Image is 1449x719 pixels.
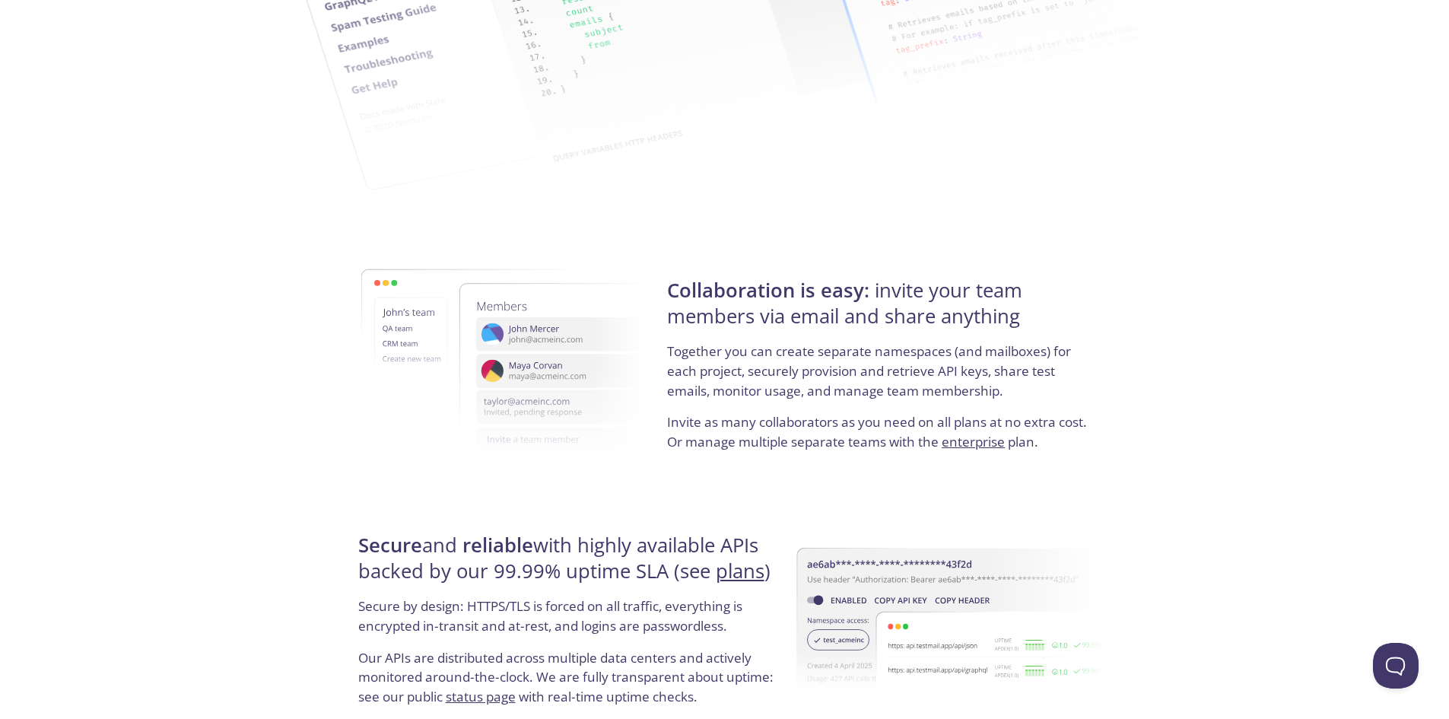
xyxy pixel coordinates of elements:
[358,648,782,719] p: Our APIs are distributed across multiple data centers and actively monitored around-the-clock. We...
[667,412,1091,451] p: Invite as many collaborators as you need on all plans at no extra cost. Or manage multiple separa...
[361,227,708,498] img: members-1
[1373,643,1419,689] iframe: Help Scout Beacon - Open
[462,532,533,558] strong: reliable
[716,558,764,584] a: plans
[667,278,1091,342] h4: invite your team members via email and share anything
[667,277,869,304] strong: Collaboration is easy:
[667,342,1091,412] p: Together you can create separate namespaces (and mailboxes) for each project, securely provision ...
[358,597,782,647] p: Secure by design: HTTPS/TLS is forced on all traffic, everything is encrypted in-transit and at-r...
[446,688,516,705] a: status page
[942,433,1005,450] a: enterprise
[358,532,422,558] strong: Secure
[358,533,782,597] h4: and with highly available APIs backed by our 99.99% uptime SLA (see )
